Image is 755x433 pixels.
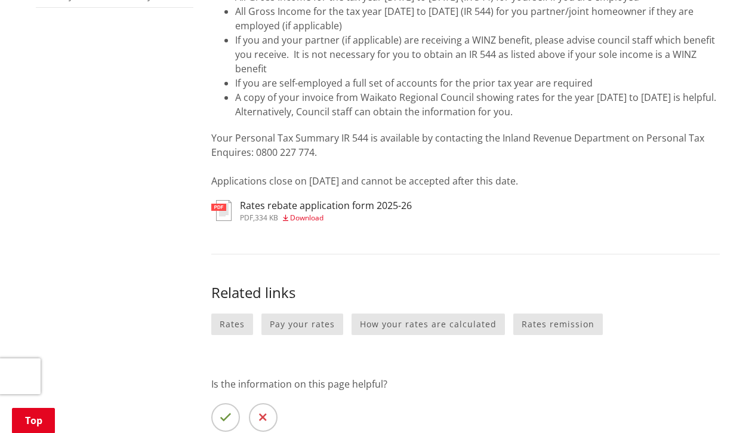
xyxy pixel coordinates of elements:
[211,131,720,188] p: Your Personal Tax Summary IR 544 is available by contacting the Inland Revenue Department on Pers...
[255,213,278,223] span: 334 KB
[240,200,412,211] h3: Rates rebate application form 2025-26
[211,200,232,221] img: document-pdf.svg
[240,213,253,223] span: pdf
[211,377,720,391] p: Is the information on this page helpful?
[12,408,55,433] a: Top
[211,284,720,302] h3: Related links
[352,314,505,336] a: How your rates are calculated
[261,314,343,336] a: Pay your rates
[700,383,743,426] iframe: Messenger Launcher
[211,200,412,222] a: Rates rebate application form 2025-26 pdf,334 KB Download
[513,314,603,336] a: Rates remission
[235,90,720,119] li: A copy of your invoice from Waikato Regional Council showing rates for the year [DATE] to [DATE] ...
[235,76,720,90] li: If you are self-employed a full set of accounts for the prior tax year are required
[235,33,720,76] li: If you and your partner (if applicable) are receiving a WINZ benefit, please advise council staff...
[235,4,720,33] li: All Gross Income for the tax year [DATE] to [DATE] (IR 544) for you partner/joint homeowner if th...
[211,314,253,336] a: Rates
[240,214,412,222] div: ,
[290,213,323,223] span: Download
